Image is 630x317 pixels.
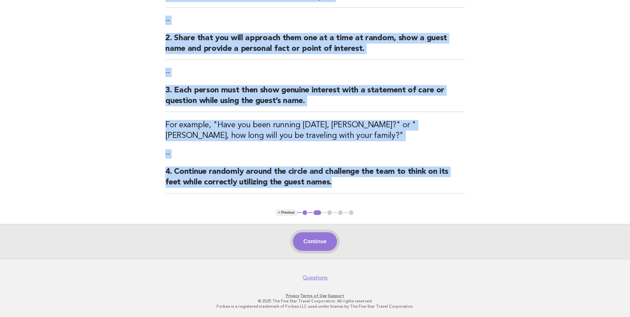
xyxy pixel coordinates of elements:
button: 1 [302,209,308,216]
p: © 2025 The Five Star Travel Corporation. All rights reserved. [112,298,518,304]
h2: 3. Each person must then show genuine interest with a statement of care or question while using t... [165,85,465,112]
a: Questions [303,274,327,281]
h2: 4. Continue randomly around the circle and challenge the team to think on its feet while correctl... [165,166,465,193]
button: Continue [293,232,337,251]
p: -- [165,16,465,25]
p: -- [165,149,465,158]
a: Terms of Use [300,293,327,298]
h2: 2. Share that you will approach them one at a time at random, show a guest name and provide a per... [165,33,465,60]
a: Support [328,293,344,298]
h3: For example, "Have you been running [DATE], [PERSON_NAME]?" or "[PERSON_NAME], how long will you ... [165,120,465,141]
p: Forbes is a registered trademark of Forbes LLC used under license by The Five Star Travel Corpora... [112,304,518,309]
button: 2 [313,209,322,216]
p: -- [165,68,465,77]
a: Privacy [286,293,299,298]
button: < Previous [276,209,297,216]
p: · · [112,293,518,298]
